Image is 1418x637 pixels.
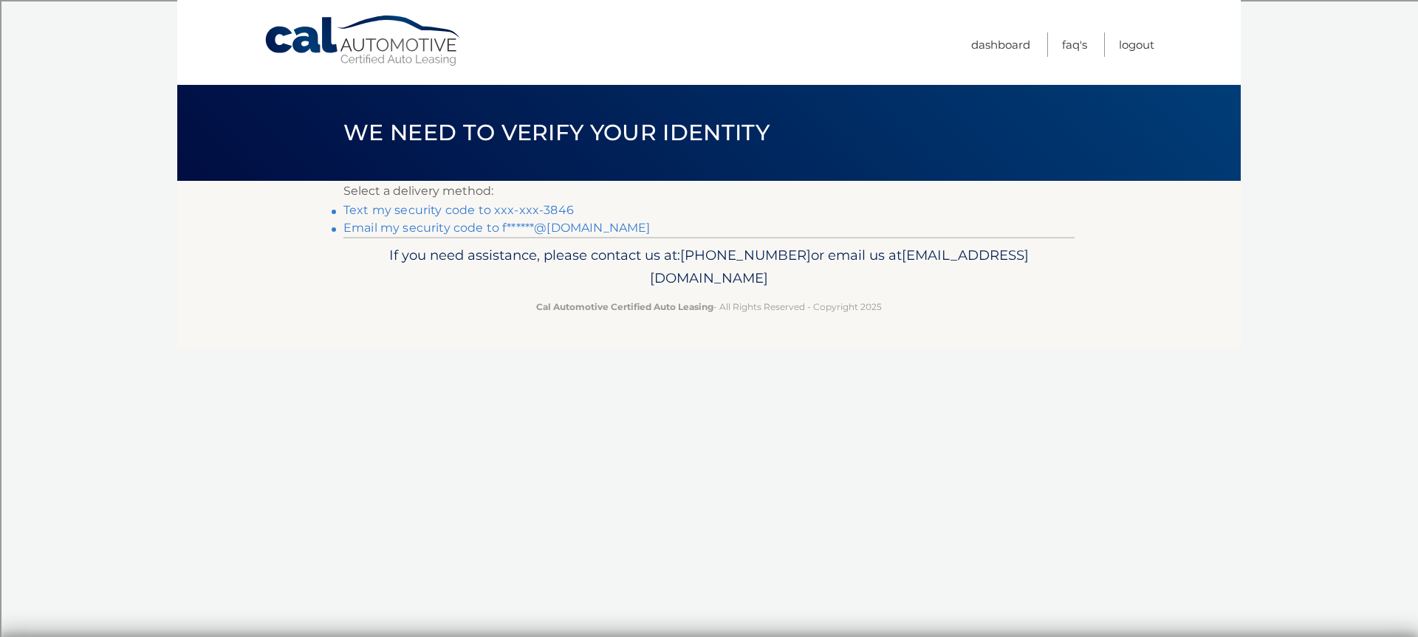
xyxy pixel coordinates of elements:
[971,32,1030,57] a: Dashboard
[536,301,713,312] strong: Cal Automotive Certified Auto Leasing
[343,221,651,235] a: Email my security code to f******@[DOMAIN_NAME]
[1062,32,1087,57] a: FAQ's
[343,119,770,146] span: We need to verify your identity
[343,203,574,217] a: Text my security code to xxx-xxx-3846
[353,244,1065,291] p: If you need assistance, please contact us at: or email us at
[343,181,1075,202] p: Select a delivery method:
[353,299,1065,314] p: - All Rights Reserved - Copyright 2025
[680,247,811,264] span: [PHONE_NUMBER]
[264,15,463,67] a: Cal Automotive
[1119,32,1154,57] a: Logout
